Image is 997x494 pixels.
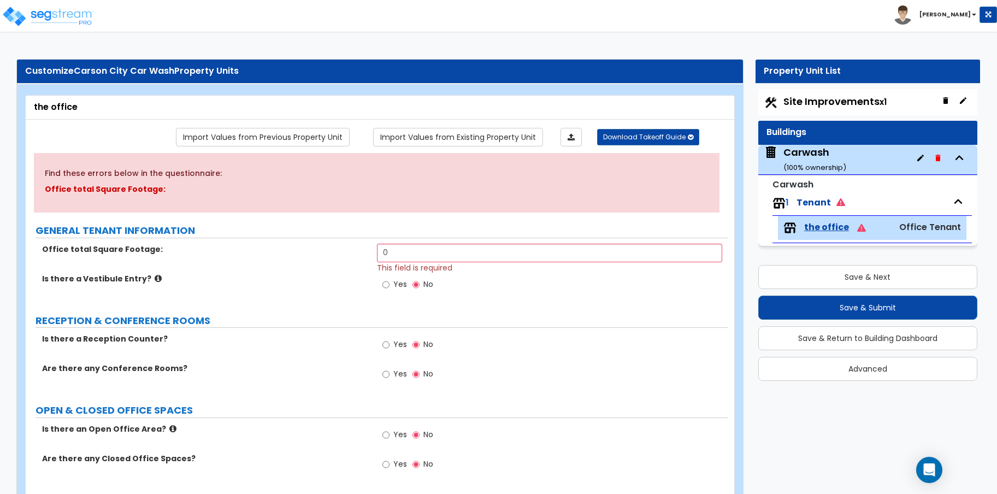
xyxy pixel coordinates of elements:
h5: Find these errors below in the questionnaire: [45,169,709,178]
input: Yes [382,429,390,441]
span: Office Tenant [899,221,961,233]
label: Is there a Vestibule Entry? [42,273,369,284]
input: No [412,368,420,380]
label: GENERAL TENANT INFORMATION [36,224,728,238]
div: Buildings [766,126,969,139]
span: No [423,279,433,290]
small: x1 [880,96,887,108]
div: Customize Property Units [25,65,735,78]
b: [PERSON_NAME] [919,10,971,19]
div: the office [34,101,726,114]
input: Yes [382,279,390,291]
img: logo_pro_r.png [2,5,95,27]
input: Yes [382,368,390,380]
span: No [423,429,433,440]
p: Office total Square Footage: [45,183,709,196]
span: Yes [393,339,407,350]
label: Is there a Reception Counter? [42,333,369,344]
label: Is there an Open Office Area? [42,424,369,434]
span: 1 [786,196,789,209]
span: No [423,458,433,469]
a: Import the dynamic attribute values from previous properties. [176,128,350,146]
small: Carwash [772,178,813,191]
div: Property Unit List [764,65,972,78]
button: Save & Return to Building Dashboard [758,326,977,350]
div: Carwash [783,145,846,173]
input: No [412,458,420,471]
img: Construction.png [764,96,778,110]
label: OPEN & CLOSED OFFICE SPACES [36,403,728,417]
span: This field is required [377,262,452,273]
button: Download Takeoff Guide [597,129,699,145]
span: Tenant [797,196,845,209]
input: Yes [382,339,390,351]
span: Yes [393,368,407,379]
span: No [423,368,433,379]
label: RECEPTION & CONFERENCE ROOMS [36,314,728,328]
span: Carwash [764,145,846,173]
label: Are there any Closed Office Spaces? [42,453,369,464]
button: Advanced [758,357,977,381]
i: click for more info! [169,425,176,433]
div: Open Intercom Messenger [916,457,942,483]
input: No [412,279,420,291]
img: building.svg [764,145,778,160]
span: Yes [393,279,407,290]
span: Carson City Car Wash [74,64,174,77]
button: Save & Submit [758,296,977,320]
span: the office [804,221,849,234]
i: click for more info! [155,274,162,283]
input: Yes [382,458,390,471]
label: Office total Square Footage: [42,244,369,255]
img: avatar.png [893,5,912,25]
span: Site Improvements [783,95,887,108]
small: ( 100 % ownership) [783,162,846,173]
a: Import the dynamic attribute values from existing properties. [373,128,543,146]
label: Are there any Conference Rooms? [42,363,369,374]
input: No [412,339,420,351]
img: tenants.png [772,197,786,210]
a: Import the dynamic attributes value through Excel sheet [561,128,582,146]
span: Yes [393,458,407,469]
img: tenants.png [783,221,797,234]
span: No [423,339,433,350]
span: Download Takeoff Guide [603,132,686,142]
input: No [412,429,420,441]
span: Yes [393,429,407,440]
button: Save & Next [758,265,977,289]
